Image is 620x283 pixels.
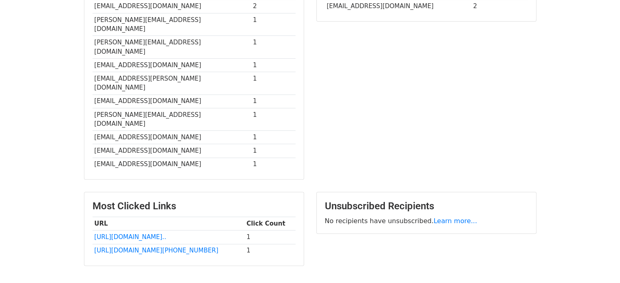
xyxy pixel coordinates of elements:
[251,72,296,95] td: 1
[251,36,296,59] td: 1
[94,247,218,254] a: [URL][DOMAIN_NAME][PHONE_NUMBER]
[93,158,251,171] td: [EMAIL_ADDRESS][DOMAIN_NAME]
[93,36,251,59] td: [PERSON_NAME][EMAIL_ADDRESS][DOMAIN_NAME]
[251,94,296,108] td: 1
[93,108,251,131] td: [PERSON_NAME][EMAIL_ADDRESS][DOMAIN_NAME]
[93,13,251,36] td: [PERSON_NAME][EMAIL_ADDRESS][DOMAIN_NAME]
[93,72,251,95] td: [EMAIL_ADDRESS][PERSON_NAME][DOMAIN_NAME]
[251,131,296,144] td: 1
[93,94,251,108] td: [EMAIL_ADDRESS][DOMAIN_NAME]
[251,58,296,72] td: 1
[245,230,296,244] td: 1
[93,200,296,212] h3: Most Clicked Links
[325,200,528,212] h3: Unsubscribed Recipients
[93,217,245,230] th: URL
[251,13,296,36] td: 1
[579,244,620,283] iframe: Chat Widget
[245,217,296,230] th: Click Count
[94,233,166,241] a: [URL][DOMAIN_NAME]..
[251,158,296,171] td: 1
[245,244,296,257] td: 1
[434,217,477,225] a: Learn more...
[325,217,528,225] p: No recipients have unsubscribed.
[93,144,251,158] td: [EMAIL_ADDRESS][DOMAIN_NAME]
[93,131,251,144] td: [EMAIL_ADDRESS][DOMAIN_NAME]
[251,108,296,131] td: 1
[93,58,251,72] td: [EMAIL_ADDRESS][DOMAIN_NAME]
[251,144,296,158] td: 1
